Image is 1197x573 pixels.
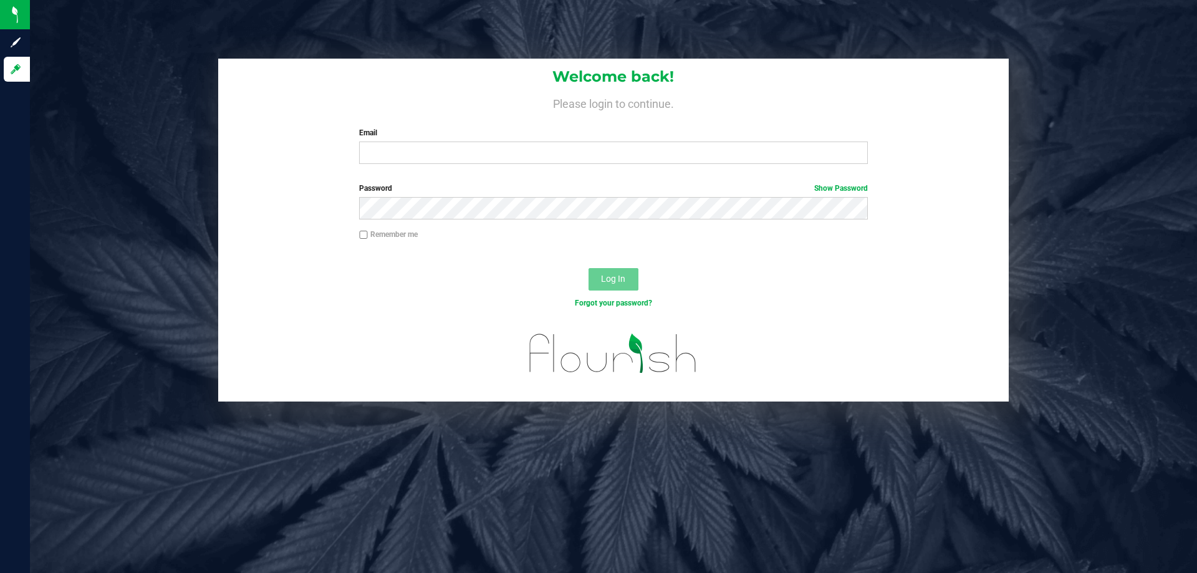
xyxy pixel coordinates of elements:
[359,127,867,138] label: Email
[218,95,1009,110] h4: Please login to continue.
[9,63,22,75] inline-svg: Log in
[359,184,392,193] span: Password
[359,231,368,239] input: Remember me
[218,69,1009,85] h1: Welcome back!
[589,268,638,291] button: Log In
[814,184,868,193] a: Show Password
[575,299,652,307] a: Forgot your password?
[514,322,712,385] img: flourish_logo.svg
[359,229,418,240] label: Remember me
[601,274,625,284] span: Log In
[9,36,22,49] inline-svg: Sign up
